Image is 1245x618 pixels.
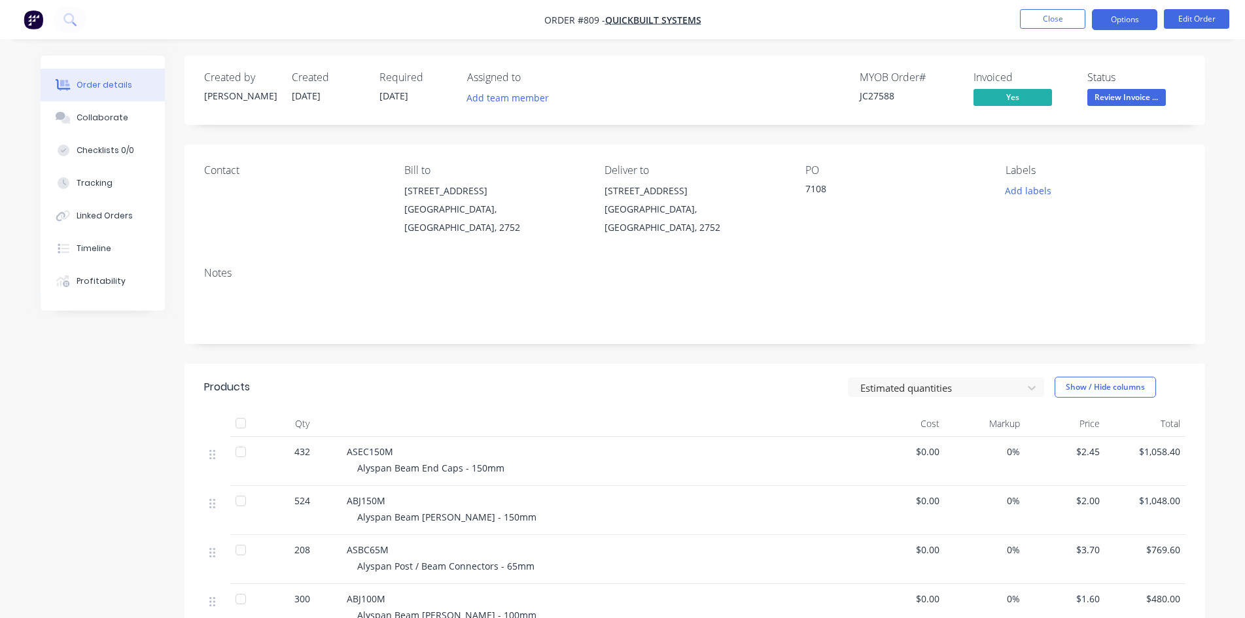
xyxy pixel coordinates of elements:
[1020,9,1085,29] button: Close
[404,182,584,200] div: [STREET_ADDRESS]
[1030,445,1100,458] span: $2.45
[404,164,584,177] div: Bill to
[77,112,128,124] div: Collaborate
[77,145,134,156] div: Checklists 0/0
[77,243,111,254] div: Timeline
[204,267,1185,279] div: Notes
[805,182,969,200] div: 7108
[1092,9,1157,30] button: Options
[860,71,958,84] div: MYOB Order #
[41,69,165,101] button: Order details
[77,275,126,287] div: Profitability
[950,543,1020,557] span: 0%
[294,494,310,507] span: 524
[1055,377,1156,398] button: Show / Hide columns
[204,379,250,395] div: Products
[292,71,364,84] div: Created
[404,182,584,237] div: [STREET_ADDRESS][GEOGRAPHIC_DATA], [GEOGRAPHIC_DATA], 2752
[805,164,985,177] div: PO
[347,592,385,605] span: ABJ100M
[605,200,784,237] div: [GEOGRAPHIC_DATA], [GEOGRAPHIC_DATA], 2752
[1087,89,1166,109] button: Review Invoice ...
[294,445,310,458] span: 432
[357,560,535,572] span: Alyspan Post / Beam Connectors - 65mm
[870,592,940,606] span: $0.00
[41,167,165,199] button: Tracking
[41,199,165,232] button: Linked Orders
[1110,494,1180,507] span: $1,048.00
[204,71,276,84] div: Created by
[1110,592,1180,606] span: $480.00
[467,89,556,107] button: Add team member
[544,14,605,26] span: Order #809 -
[950,494,1020,507] span: 0%
[379,71,451,84] div: Required
[1110,445,1180,458] span: $1,058.40
[1030,592,1100,606] span: $1.60
[870,494,940,507] span: $0.00
[1110,543,1180,557] span: $769.60
[357,511,536,523] span: Alyspan Beam [PERSON_NAME] - 150mm
[870,445,940,458] span: $0.00
[1087,71,1185,84] div: Status
[605,14,701,26] a: Quickbuilt Systems
[379,90,408,102] span: [DATE]
[467,71,598,84] div: Assigned to
[294,543,310,557] span: 208
[605,182,784,237] div: [STREET_ADDRESS][GEOGRAPHIC_DATA], [GEOGRAPHIC_DATA], 2752
[347,494,385,507] span: ABJ150M
[41,265,165,298] button: Profitability
[950,592,1020,606] span: 0%
[347,543,389,556] span: ASBC65M
[605,164,784,177] div: Deliver to
[459,89,555,107] button: Add team member
[204,89,276,103] div: [PERSON_NAME]
[945,411,1025,437] div: Markup
[1030,494,1100,507] span: $2.00
[347,445,393,458] span: ASEC150M
[605,182,784,200] div: [STREET_ADDRESS]
[404,200,584,237] div: [GEOGRAPHIC_DATA], [GEOGRAPHIC_DATA], 2752
[41,101,165,134] button: Collaborate
[950,445,1020,458] span: 0%
[1164,9,1229,29] button: Edit Order
[1030,543,1100,557] span: $3.70
[77,210,133,222] div: Linked Orders
[1105,411,1185,437] div: Total
[1087,89,1166,105] span: Review Invoice ...
[998,182,1059,199] button: Add labels
[292,90,321,102] span: [DATE]
[294,592,310,606] span: 300
[973,89,1052,105] span: Yes
[973,71,1072,84] div: Invoiced
[865,411,945,437] div: Cost
[24,10,43,29] img: Factory
[357,462,504,474] span: Alyspan Beam End Caps - 150mm
[204,164,383,177] div: Contact
[77,79,132,91] div: Order details
[1006,164,1185,177] div: Labels
[870,543,940,557] span: $0.00
[41,134,165,167] button: Checklists 0/0
[263,411,342,437] div: Qty
[860,89,958,103] div: JC27588
[41,232,165,265] button: Timeline
[77,177,113,189] div: Tracking
[1025,411,1106,437] div: Price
